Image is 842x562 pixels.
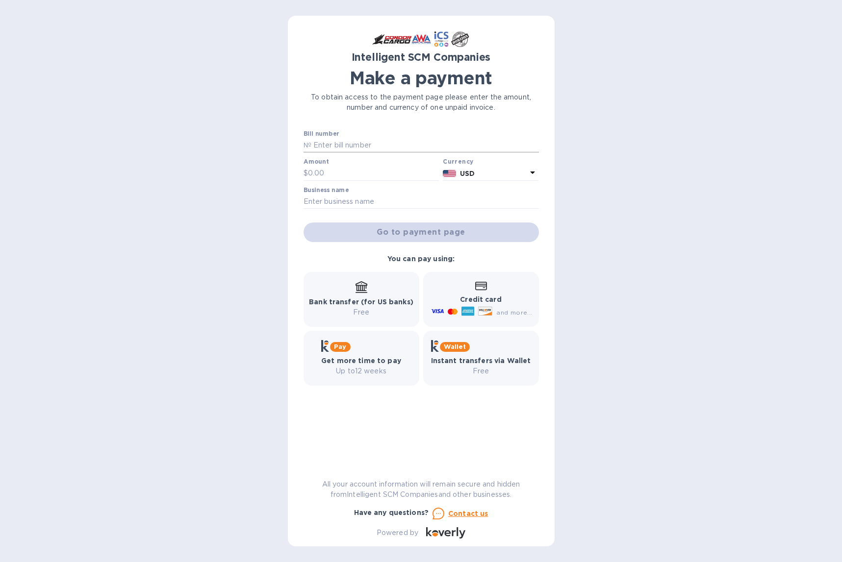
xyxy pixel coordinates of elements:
p: $ [304,168,308,178]
h1: Make a payment [304,68,539,88]
p: Free [431,366,531,376]
p: Up to 12 weeks [321,366,401,376]
b: You can pay using: [387,255,455,263]
b: Intelligent SCM Companies [352,51,491,63]
b: Bank transfer (for US banks) [309,298,413,306]
b: Get more time to pay [321,357,401,365]
u: Contact us [448,510,488,517]
label: Amount [304,159,329,165]
b: Currency [443,158,473,165]
p: Free [309,307,413,318]
b: Wallet [444,343,466,350]
img: USD [443,170,456,177]
b: Have any questions? [354,509,429,516]
span: and more... [496,309,532,316]
input: Enter bill number [311,138,539,153]
label: Bill number [304,131,339,137]
label: Business name [304,187,349,193]
b: Instant transfers via Wallet [431,357,531,365]
p: To obtain access to the payment page please enter the amount, number and currency of one unpaid i... [304,92,539,113]
p: № [304,140,311,150]
b: Credit card [460,295,501,303]
input: 0.00 [308,166,439,181]
input: Enter business name [304,195,539,209]
b: Pay [334,343,346,350]
p: All your account information will remain secure and hidden from Intelligent SCM Companies and oth... [304,479,539,500]
b: USD [460,170,475,177]
p: Powered by [377,528,418,538]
